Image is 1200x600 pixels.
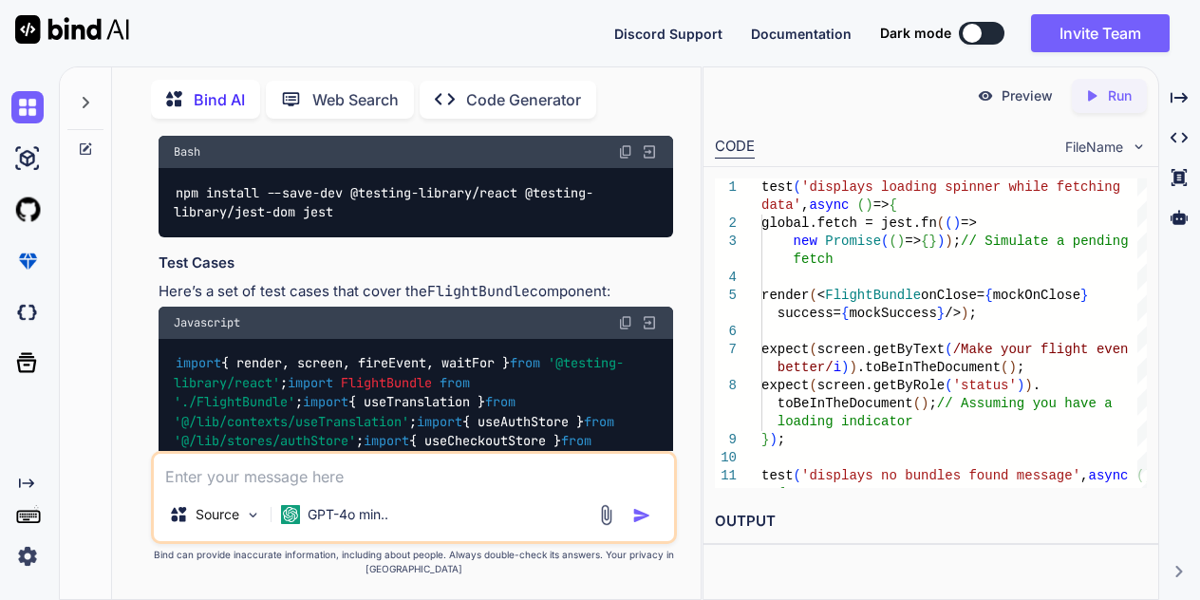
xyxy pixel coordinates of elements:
span: . [1033,378,1041,393]
span: '@/lib/contexts/useTranslation' [174,413,409,430]
span: fetch [794,252,834,267]
div: 4 [715,269,737,287]
h2: OUTPUT [703,499,1158,544]
span: ( [794,468,801,483]
span: { [921,234,928,249]
span: Discord Support [614,26,722,42]
span: /Make your flight even [953,342,1129,357]
span: ( [810,342,817,357]
span: ) [953,216,961,231]
span: ) [945,234,952,249]
span: Dark mode [880,24,951,43]
span: ( [945,342,952,357]
div: CODE [715,136,755,159]
span: FlightBundle [825,288,921,303]
span: ; [1017,360,1024,375]
div: 9 [715,431,737,449]
p: Web Search [312,88,399,111]
div: 7 [715,341,737,359]
p: Run [1108,86,1132,105]
img: premium [11,245,44,277]
img: GPT-4o mini [281,505,300,524]
span: Bash [174,144,200,159]
span: // Assuming you have a [937,396,1113,411]
span: test [761,468,794,483]
span: async [810,197,850,213]
span: mockSuccess [850,306,937,321]
span: ) [897,234,905,249]
span: async [1089,468,1129,483]
span: ( [857,197,865,213]
span: { [778,486,785,501]
div: 1 [715,178,737,197]
span: ( [810,378,817,393]
span: from [440,374,470,391]
p: Preview [1002,86,1053,105]
span: } [937,306,945,321]
img: Bind AI [15,15,129,44]
span: render [761,288,809,303]
span: , [801,197,809,213]
p: GPT-4o min.. [308,505,388,524]
span: ; [929,396,937,411]
span: Documentation [751,26,852,42]
span: ) [1024,378,1032,393]
span: ( [937,216,945,231]
span: } [929,234,937,249]
span: from [485,394,516,411]
span: ( [1001,360,1008,375]
span: ; [953,234,961,249]
span: 'status' [953,378,1017,393]
span: success= [778,306,841,321]
span: } [761,432,769,447]
code: npm install --save-dev @testing-library/react @testing-library/jest-dom jest [174,183,592,222]
span: ) [961,306,968,321]
img: chevron down [1131,139,1147,155]
span: 'displays no bundles found message' [801,468,1080,483]
span: from [561,432,591,449]
span: => [961,216,977,231]
span: => [873,197,890,213]
span: ) [1017,378,1024,393]
span: Javascript [174,315,240,330]
span: screen.getByRole [817,378,945,393]
span: Promise [825,234,881,249]
span: 'displays loading spinner while fetching [801,179,1120,195]
span: { [984,288,992,303]
span: => [905,234,921,249]
span: i [834,360,841,375]
span: onClose= [921,288,984,303]
img: Pick Models [245,507,261,523]
div: 8 [715,377,737,395]
span: expect [761,342,809,357]
span: ( [794,179,801,195]
img: preview [977,87,994,104]
span: { [841,306,849,321]
div: 5 [715,287,737,305]
span: ) [841,360,849,375]
p: Here’s a set of test cases that cover the component: [159,281,672,303]
span: .toBeInTheDocument [857,360,1001,375]
span: expect [761,378,809,393]
div: 3 [715,233,737,251]
span: import [288,374,333,391]
span: data' [761,197,801,213]
span: ( [945,378,952,393]
img: darkCloudIdeIcon [11,296,44,328]
span: new [794,234,817,249]
p: Bind can provide inaccurate information, including about people. Always double-check its answers.... [151,548,676,576]
img: attachment [595,504,617,526]
span: global.fetch = jest.fn [761,216,937,231]
img: chat [11,91,44,123]
span: mockOnClose [993,288,1080,303]
span: ) [921,396,928,411]
span: FileName [1065,138,1123,157]
span: import [364,432,409,449]
span: from [584,413,614,430]
span: ) [937,234,945,249]
span: ) [865,197,872,213]
span: loading indicator [778,414,913,429]
div: 11 [715,467,737,485]
span: ( [810,288,817,303]
code: FlightBundle [427,282,530,301]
